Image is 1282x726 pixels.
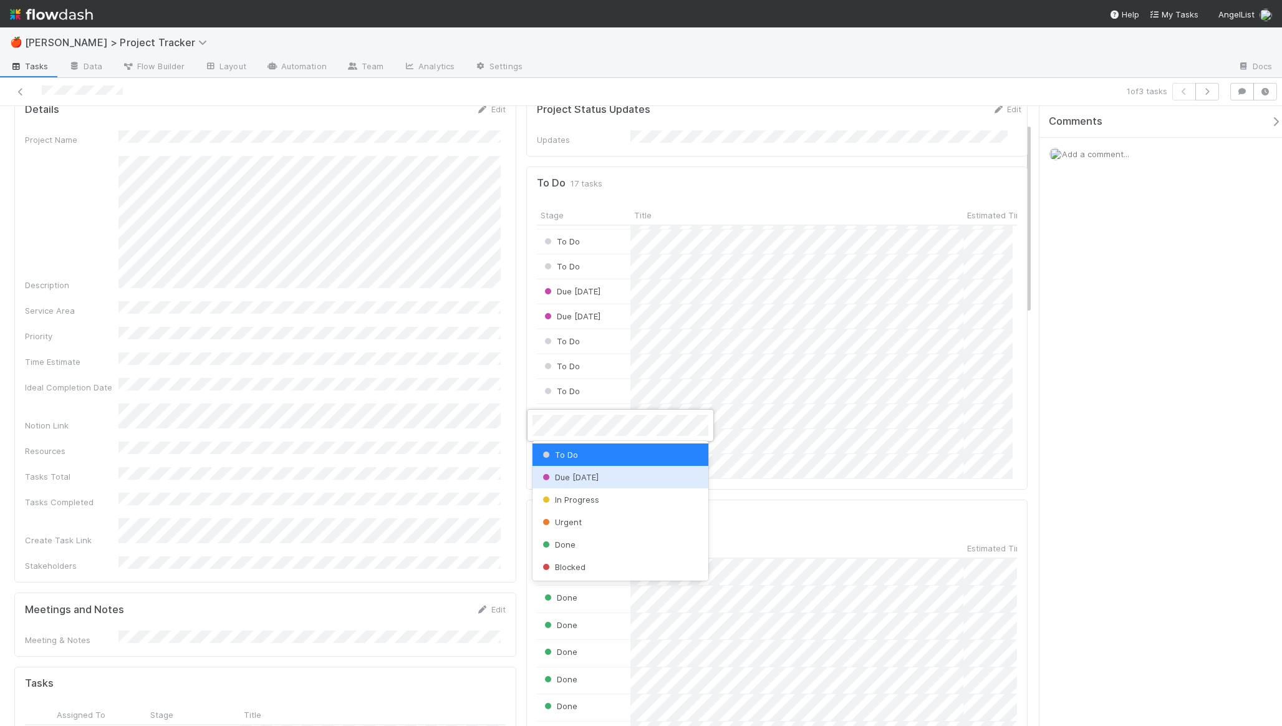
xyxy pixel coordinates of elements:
span: Done [540,540,576,549]
span: Blocked [540,562,586,572]
span: Due [DATE] [540,472,599,482]
span: To Do [540,450,578,460]
span: Urgent [540,517,582,527]
span: In Progress [540,495,599,505]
